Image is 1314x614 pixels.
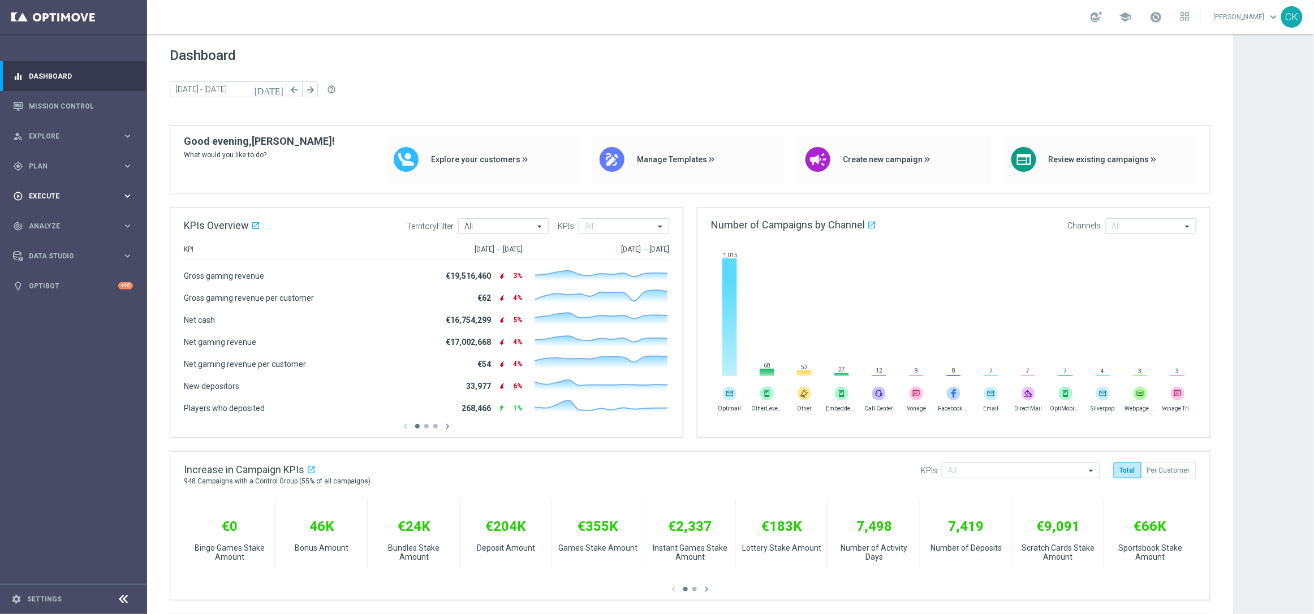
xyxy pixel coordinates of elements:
span: Plan [29,163,122,170]
button: play_circle_outline Execute keyboard_arrow_right [12,192,133,201]
span: school [1119,11,1132,23]
a: [PERSON_NAME]keyboard_arrow_down [1213,8,1281,25]
button: Mission Control [12,102,133,111]
span: keyboard_arrow_down [1268,11,1280,23]
i: settings [11,594,21,604]
button: equalizer Dashboard [12,72,133,81]
i: keyboard_arrow_right [122,161,133,171]
a: Settings [27,596,62,603]
a: Optibot [29,271,118,301]
a: Dashboard [29,61,133,91]
button: gps_fixed Plan keyboard_arrow_right [12,162,133,171]
i: keyboard_arrow_right [122,131,133,141]
div: Optibot [13,271,133,301]
i: lightbulb [13,281,23,291]
i: keyboard_arrow_right [122,220,133,231]
i: equalizer [13,71,23,81]
span: Explore [29,133,122,140]
div: Mission Control [13,91,133,121]
div: Execute [13,191,122,201]
span: Analyze [29,223,122,230]
i: gps_fixed [13,161,23,171]
div: Analyze [13,221,122,231]
i: play_circle_outline [13,191,23,201]
i: keyboard_arrow_right [122,250,133,261]
span: Execute [29,193,122,200]
i: keyboard_arrow_right [122,191,133,201]
button: track_changes Analyze keyboard_arrow_right [12,222,133,231]
div: CK [1281,6,1303,28]
div: Dashboard [13,61,133,91]
div: Explore [13,131,122,141]
button: Data Studio keyboard_arrow_right [12,252,133,261]
i: track_changes [13,221,23,231]
button: lightbulb Optibot +10 [12,282,133,291]
i: person_search [13,131,23,141]
div: +10 [118,282,133,289]
span: Data Studio [29,253,122,260]
button: person_search Explore keyboard_arrow_right [12,132,133,141]
div: Data Studio [13,251,122,261]
div: Plan [13,161,122,171]
a: Mission Control [29,91,133,121]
